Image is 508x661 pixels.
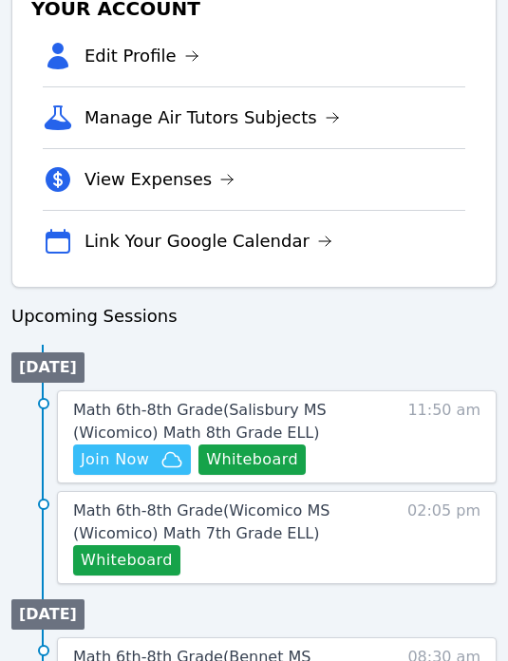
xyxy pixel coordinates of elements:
[85,104,340,131] a: Manage Air Tutors Subjects
[73,501,329,542] span: Math 6th-8th Grade ( Wicomico MS (Wicomico) Math 7th Grade ELL )
[73,545,180,576] button: Whiteboard
[407,399,480,475] span: 11:50 am
[11,303,497,330] h3: Upcoming Sessions
[81,448,149,471] span: Join Now
[11,352,85,383] li: [DATE]
[85,43,199,69] a: Edit Profile
[11,599,85,630] li: [DATE]
[73,500,379,545] a: Math 6th-8th Grade(Wicomico MS (Wicomico) Math 7th Grade ELL)
[85,166,235,193] a: View Expenses
[198,444,306,475] button: Whiteboard
[85,228,332,255] a: Link Your Google Calendar
[73,401,327,442] span: Math 6th-8th Grade ( Salisbury MS (Wicomico) Math 8th Grade ELL )
[73,399,379,444] a: Math 6th-8th Grade(Salisbury MS (Wicomico) Math 8th Grade ELL)
[407,500,480,576] span: 02:05 pm
[73,444,191,475] button: Join Now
